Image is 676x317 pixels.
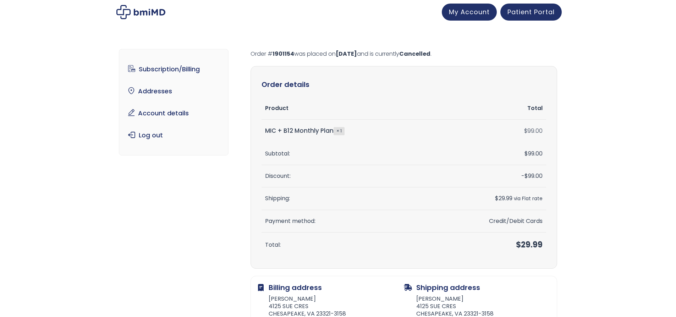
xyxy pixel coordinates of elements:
[449,7,490,16] span: My Account
[495,194,512,202] span: 29.99
[399,50,430,58] mark: Cancelled
[334,127,345,135] strong: × 1
[404,283,550,292] h2: Shipping address
[262,233,429,258] th: Total:
[429,210,546,233] td: Credit/Debit Cards
[125,62,223,77] a: Subscription/Billing
[258,283,404,292] h2: Billing address
[336,50,357,58] mark: [DATE]
[516,239,521,250] span: $
[429,165,546,187] td: -
[524,127,527,135] span: $
[442,4,497,21] a: My Account
[262,165,429,187] th: Discount:
[262,210,429,233] th: Payment method:
[524,149,543,158] span: 99.00
[273,50,294,58] mark: 1901154
[125,84,223,99] a: Addresses
[524,127,543,135] bdi: 99.00
[251,49,557,59] p: Order # was placed on and is currently .
[514,195,543,202] small: via Flat rate
[495,194,499,202] span: $
[262,143,429,165] th: Subtotal:
[524,172,543,180] span: 99.00
[125,106,223,121] a: Account details
[262,187,429,210] th: Shipping:
[507,7,555,16] span: Patient Portal
[262,97,429,120] th: Product
[516,239,543,250] span: 29.99
[262,77,546,92] h2: Order details
[524,149,528,158] span: $
[500,4,562,21] a: Patient Portal
[262,120,429,142] td: MIC + B12 Monthly Plan
[524,172,528,180] span: $
[429,97,546,120] th: Total
[125,128,223,143] a: Log out
[119,49,229,155] nav: Account pages
[116,5,165,19] img: My account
